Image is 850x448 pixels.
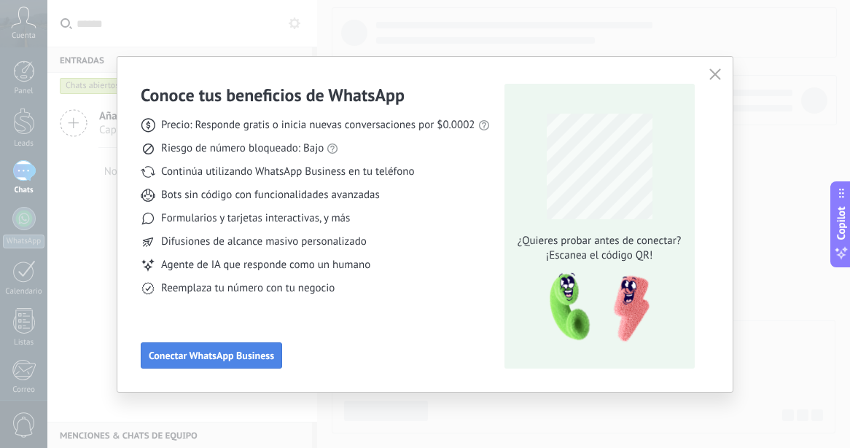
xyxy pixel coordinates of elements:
button: Conectar WhatsApp Business [141,342,282,369]
span: Reemplaza tu número con tu negocio [161,281,335,296]
span: Precio: Responde gratis o inicia nuevas conversaciones por $0.0002 [161,118,475,133]
span: ¿Quieres probar antes de conectar? [513,234,685,248]
span: Agente de IA que responde como un humano [161,258,370,272]
span: ¡Escanea el código QR! [513,248,685,263]
span: Bots sin código con funcionalidades avanzadas [161,188,380,203]
span: Conectar WhatsApp Business [149,350,274,361]
span: Formularios y tarjetas interactivas, y más [161,211,350,226]
h3: Conoce tus beneficios de WhatsApp [141,84,405,106]
span: Difusiones de alcance masivo personalizado [161,235,367,249]
img: qr-pic-1x.png [537,269,652,347]
span: Riesgo de número bloqueado: Bajo [161,141,324,156]
span: Continúa utilizando WhatsApp Business en tu teléfono [161,165,414,179]
span: Copilot [834,206,849,240]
